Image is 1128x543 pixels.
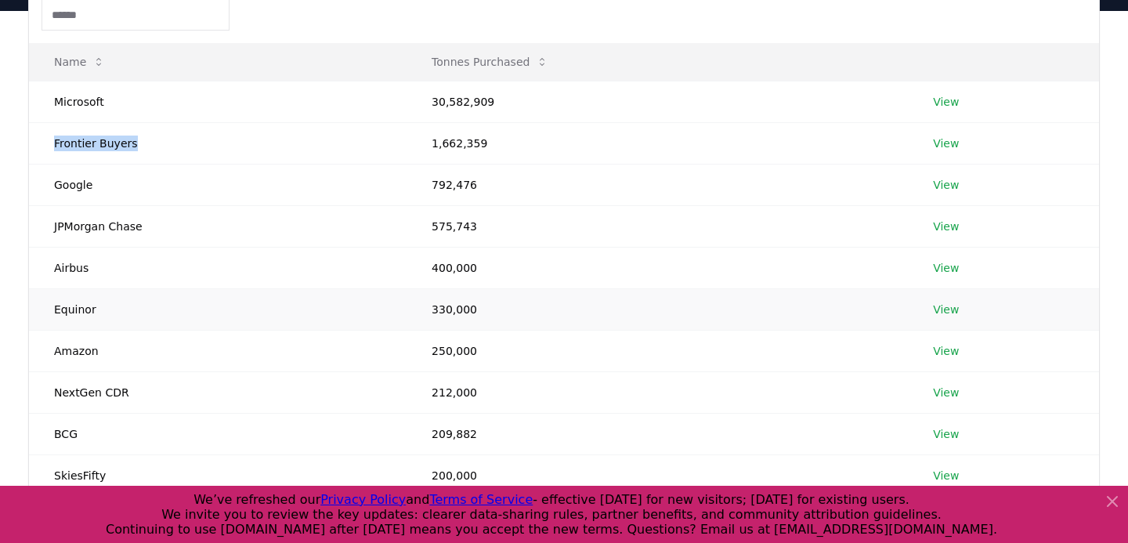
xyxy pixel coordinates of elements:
a: View [933,343,959,359]
a: View [933,385,959,400]
a: View [933,468,959,483]
a: View [933,136,959,151]
td: JPMorgan Chase [29,205,407,247]
td: 400,000 [407,247,908,288]
td: 792,476 [407,164,908,205]
a: View [933,426,959,442]
td: BCG [29,413,407,454]
td: 212,000 [407,371,908,413]
td: Frontier Buyers [29,122,407,164]
td: Equinor [29,288,407,330]
td: 330,000 [407,288,908,330]
td: 200,000 [407,454,908,496]
a: View [933,302,959,317]
button: Tonnes Purchased [419,46,561,78]
td: 575,743 [407,205,908,247]
button: Name [42,46,117,78]
td: 250,000 [407,330,908,371]
td: NextGen CDR [29,371,407,413]
a: View [933,94,959,110]
a: View [933,219,959,234]
td: Amazon [29,330,407,371]
a: View [933,260,959,276]
td: SkiesFifty [29,454,407,496]
td: Airbus [29,247,407,288]
td: 1,662,359 [407,122,908,164]
a: View [933,177,959,193]
td: 30,582,909 [407,81,908,122]
td: 209,882 [407,413,908,454]
td: Google [29,164,407,205]
td: Microsoft [29,81,407,122]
